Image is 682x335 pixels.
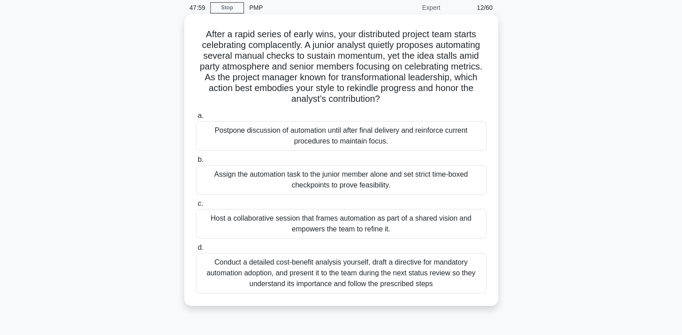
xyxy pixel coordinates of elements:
[196,121,487,151] div: Postpone discussion of automation until after final delivery and reinforce current procedures to ...
[196,253,487,293] div: Conduct a detailed cost-benefit analysis yourself, draft a directive for mandatory automation ado...
[198,200,203,207] span: c.
[210,2,244,13] a: Stop
[198,156,204,163] span: b.
[196,165,487,195] div: Assign the automation task to the junior member alone and set strict time-boxed checkpoints to pr...
[198,244,204,251] span: d.
[196,209,487,239] div: Host a collaborative session that frames automation as part of a shared vision and empowers the t...
[195,29,487,105] h5: After a rapid series of early wins, your distributed project team starts celebrating complacently...
[198,112,204,119] span: a.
